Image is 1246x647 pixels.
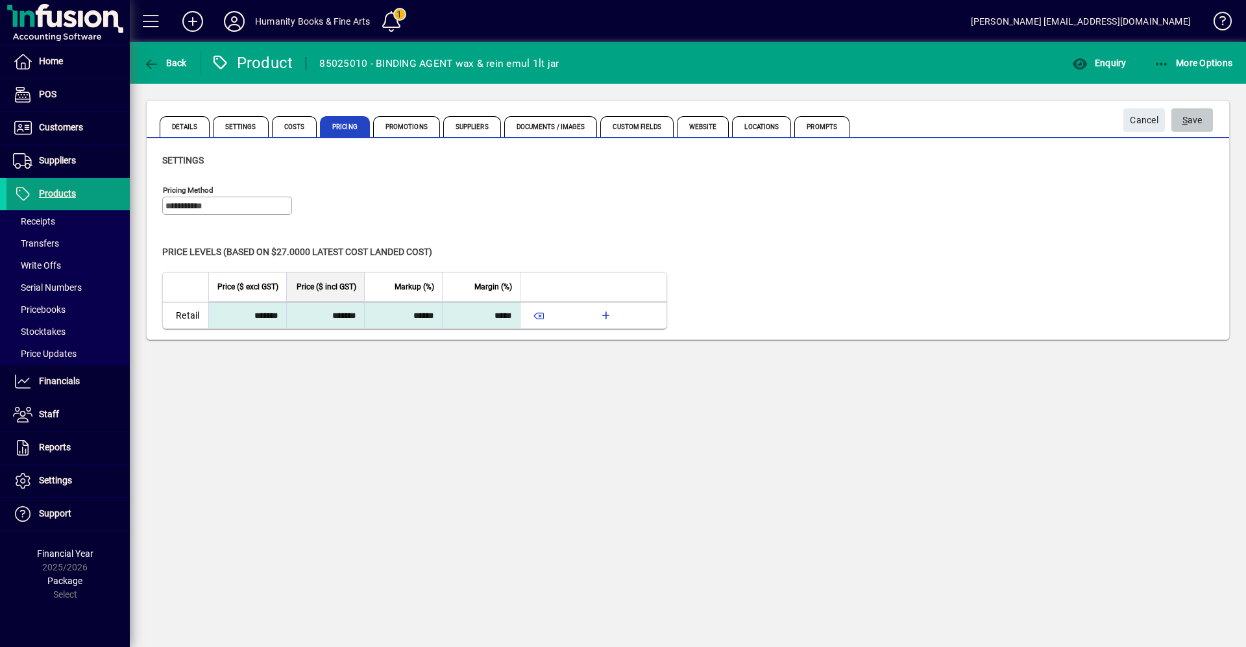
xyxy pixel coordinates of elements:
[319,53,559,74] div: 85025010 - BINDING AGENT wax & rein emul 1lt jar
[163,186,214,195] mat-label: Pricing method
[39,122,83,132] span: Customers
[39,89,56,99] span: POS
[971,11,1191,32] div: [PERSON_NAME] [EMAIL_ADDRESS][DOMAIN_NAME]
[162,247,432,257] span: Price levels (based on $27.0000 Latest cost landed cost)
[6,145,130,177] a: Suppliers
[474,280,512,294] span: Margin (%)
[272,116,317,137] span: Costs
[1072,58,1126,68] span: Enquiry
[39,442,71,452] span: Reports
[6,498,130,530] a: Support
[6,210,130,232] a: Receipts
[6,365,130,398] a: Financials
[213,116,269,137] span: Settings
[1171,108,1213,132] button: Save
[443,116,501,137] span: Suppliers
[6,343,130,365] a: Price Updates
[39,376,80,386] span: Financials
[1182,110,1203,131] span: ave
[39,409,59,419] span: Staff
[47,576,82,586] span: Package
[37,548,93,559] span: Financial Year
[1151,51,1236,75] button: More Options
[6,254,130,276] a: Write Offs
[1182,115,1188,125] span: S
[1204,3,1230,45] a: Knowledge Base
[1123,108,1165,132] button: Cancel
[211,53,293,73] div: Product
[794,116,849,137] span: Prompts
[6,79,130,111] a: POS
[143,58,187,68] span: Back
[373,116,440,137] span: Promotions
[677,116,729,137] span: Website
[39,188,76,199] span: Products
[1130,110,1158,131] span: Cancel
[163,302,208,328] td: Retail
[600,116,673,137] span: Custom Fields
[6,45,130,78] a: Home
[6,112,130,144] a: Customers
[6,232,130,254] a: Transfers
[13,260,61,271] span: Write Offs
[320,116,370,137] span: Pricing
[1154,58,1233,68] span: More Options
[140,51,190,75] button: Back
[214,10,255,33] button: Profile
[39,155,76,165] span: Suppliers
[39,508,71,519] span: Support
[172,10,214,33] button: Add
[13,326,66,337] span: Stocktakes
[504,116,598,137] span: Documents / Images
[13,216,55,226] span: Receipts
[13,348,77,359] span: Price Updates
[13,282,82,293] span: Serial Numbers
[160,116,210,137] span: Details
[395,280,434,294] span: Markup (%)
[162,155,204,165] span: Settings
[6,299,130,321] a: Pricebooks
[255,11,371,32] div: Humanity Books & Fine Arts
[217,280,278,294] span: Price ($ excl GST)
[6,465,130,497] a: Settings
[13,238,59,249] span: Transfers
[39,56,63,66] span: Home
[39,475,72,485] span: Settings
[6,432,130,464] a: Reports
[13,304,66,315] span: Pricebooks
[732,116,791,137] span: Locations
[297,280,356,294] span: Price ($ incl GST)
[6,321,130,343] a: Stocktakes
[6,276,130,299] a: Serial Numbers
[1069,51,1129,75] button: Enquiry
[6,398,130,431] a: Staff
[130,51,201,75] app-page-header-button: Back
